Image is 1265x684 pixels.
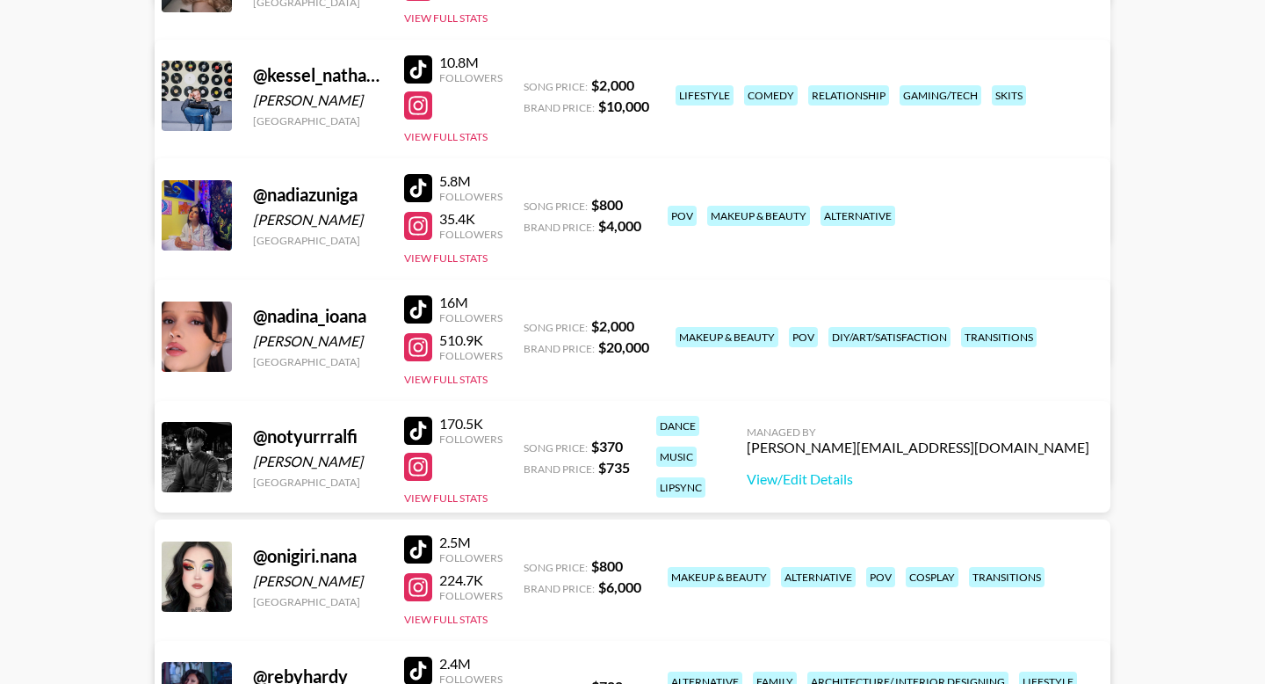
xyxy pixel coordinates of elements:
a: View/Edit Details [747,470,1089,488]
div: 5.8M [439,172,502,190]
strong: $ 4,000 [598,217,641,234]
div: Followers [439,71,502,84]
div: [GEOGRAPHIC_DATA] [253,234,383,247]
button: View Full Stats [404,613,488,626]
div: diy/art/satisfaction [828,327,951,347]
div: @ nadiazuniga [253,184,383,206]
strong: $ 6,000 [598,578,641,595]
div: lipsync [656,477,705,498]
span: Brand Price: [524,101,595,114]
div: makeup & beauty [668,567,770,587]
div: comedy [744,85,798,106]
span: Song Price: [524,441,588,455]
div: pov [789,327,818,347]
span: Song Price: [524,321,588,334]
div: Followers [439,311,502,324]
button: View Full Stats [404,11,488,25]
div: music [656,447,697,467]
div: Followers [439,228,502,241]
div: gaming/tech [900,85,981,106]
div: alternative [820,206,895,226]
div: [GEOGRAPHIC_DATA] [253,595,383,608]
div: 35.4K [439,210,502,228]
strong: $ 800 [591,557,623,574]
button: View Full Stats [404,251,488,265]
div: [PERSON_NAME] [253,572,383,590]
div: transitions [961,327,1037,347]
div: [PERSON_NAME][EMAIL_ADDRESS][DOMAIN_NAME] [747,439,1089,456]
div: makeup & beauty [676,327,778,347]
div: Followers [439,433,502,446]
span: Song Price: [524,80,588,93]
div: Followers [439,551,502,564]
strong: $ 735 [598,459,630,476]
strong: $ 20,000 [598,338,649,355]
div: @ nadina_ioana [253,305,383,327]
button: View Full Stats [404,491,488,505]
button: View Full Stats [404,373,488,386]
div: [PERSON_NAME] [253,91,383,109]
div: pov [866,567,895,587]
strong: $ 370 [591,438,623,455]
div: [PERSON_NAME] [253,211,383,229]
strong: $ 2,000 [591,76,634,93]
div: [GEOGRAPHIC_DATA] [253,476,383,489]
div: 10.8M [439,54,502,71]
div: Followers [439,349,502,362]
div: skits [992,85,1026,106]
div: makeup & beauty [707,206,810,226]
span: Brand Price: [524,221,595,234]
div: 2.5M [439,534,502,551]
span: Brand Price: [524,582,595,595]
div: [PERSON_NAME] [253,453,383,470]
div: 16M [439,294,502,311]
div: 224.7K [439,571,502,589]
button: View Full Stats [404,130,488,143]
div: pov [668,206,697,226]
div: cosplay [906,567,958,587]
strong: $ 10,000 [598,98,649,114]
div: [GEOGRAPHIC_DATA] [253,355,383,368]
div: @ kessel_nathan_official [253,64,383,86]
div: lifestyle [676,85,734,106]
div: alternative [781,567,856,587]
div: dance [656,416,699,436]
span: Brand Price: [524,462,595,476]
div: [GEOGRAPHIC_DATA] [253,114,383,127]
strong: $ 800 [591,196,623,213]
div: [PERSON_NAME] [253,332,383,350]
div: @ onigiri.nana [253,545,383,567]
div: Followers [439,589,502,602]
strong: $ 2,000 [591,317,634,334]
div: Followers [439,190,502,203]
span: Song Price: [524,561,588,574]
span: Song Price: [524,200,588,213]
div: Managed By [747,426,1089,439]
div: 170.5K [439,415,502,433]
div: relationship [808,85,889,106]
div: transitions [969,567,1045,587]
div: 510.9K [439,331,502,349]
div: @ notyurrralfi [253,426,383,448]
div: 2.4M [439,655,502,673]
span: Brand Price: [524,342,595,355]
